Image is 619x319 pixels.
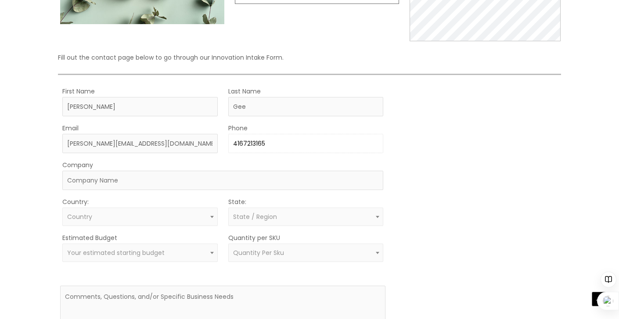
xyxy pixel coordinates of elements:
input: Enter Your Phone Number [228,134,384,153]
span: Country [67,212,92,221]
input: First Name [62,97,218,116]
label: State: [228,196,246,208]
span: Quantity Per Sku [233,248,284,257]
label: First Name [62,86,95,97]
input: Company Name [62,171,383,190]
input: Enter Your Email [62,134,218,153]
label: Last Name [228,86,261,97]
label: Country: [62,196,89,208]
label: Email [62,122,79,134]
label: Quantity per SKU [228,232,280,244]
p: Fill out the contact page below to go through our Innovation Intake Form. [58,52,561,63]
span: State / Region [233,212,277,221]
span: Your estimated starting budget [67,248,165,257]
label: Phone [228,122,248,134]
label: Company [62,159,93,171]
label: Estimated Budget [62,232,117,244]
input: Last Name [228,97,384,116]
